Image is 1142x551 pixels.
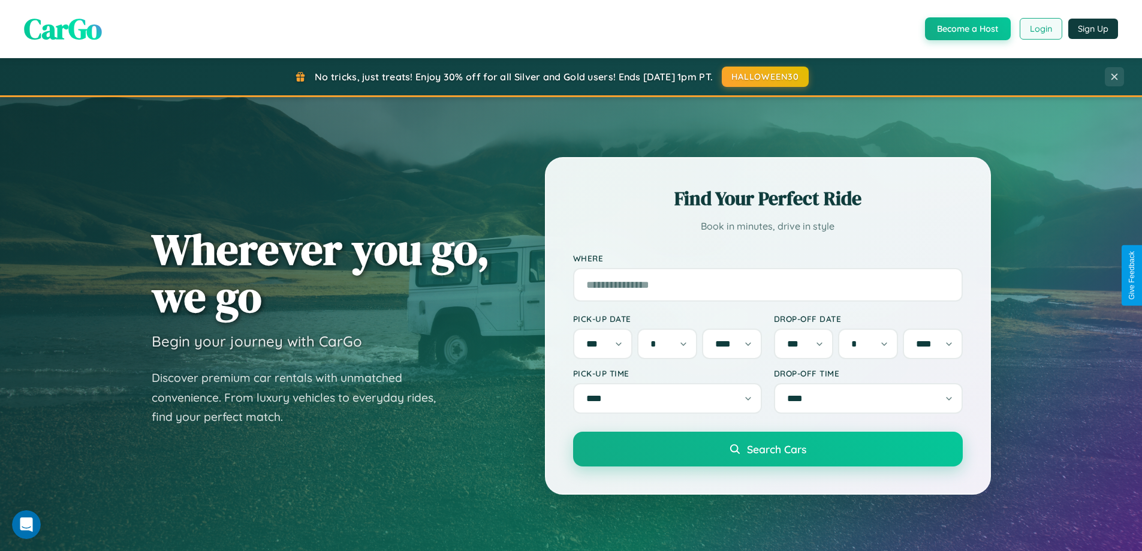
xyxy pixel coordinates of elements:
[774,314,963,324] label: Drop-off Date
[573,185,963,212] h2: Find Your Perfect Ride
[573,368,762,378] label: Pick-up Time
[573,314,762,324] label: Pick-up Date
[152,225,490,320] h1: Wherever you go, we go
[315,71,713,83] span: No tricks, just treats! Enjoy 30% off for all Silver and Gold users! Ends [DATE] 1pm PT.
[573,218,963,235] p: Book in minutes, drive in style
[925,17,1011,40] button: Become a Host
[774,368,963,378] label: Drop-off Time
[747,442,806,456] span: Search Cars
[1128,251,1136,300] div: Give Feedback
[1068,19,1118,39] button: Sign Up
[152,332,362,350] h3: Begin your journey with CarGo
[152,368,451,427] p: Discover premium car rentals with unmatched convenience. From luxury vehicles to everyday rides, ...
[573,432,963,466] button: Search Cars
[24,9,102,49] span: CarGo
[12,510,41,539] iframe: Intercom live chat
[1020,18,1062,40] button: Login
[722,67,809,87] button: HALLOWEEN30
[573,253,963,263] label: Where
